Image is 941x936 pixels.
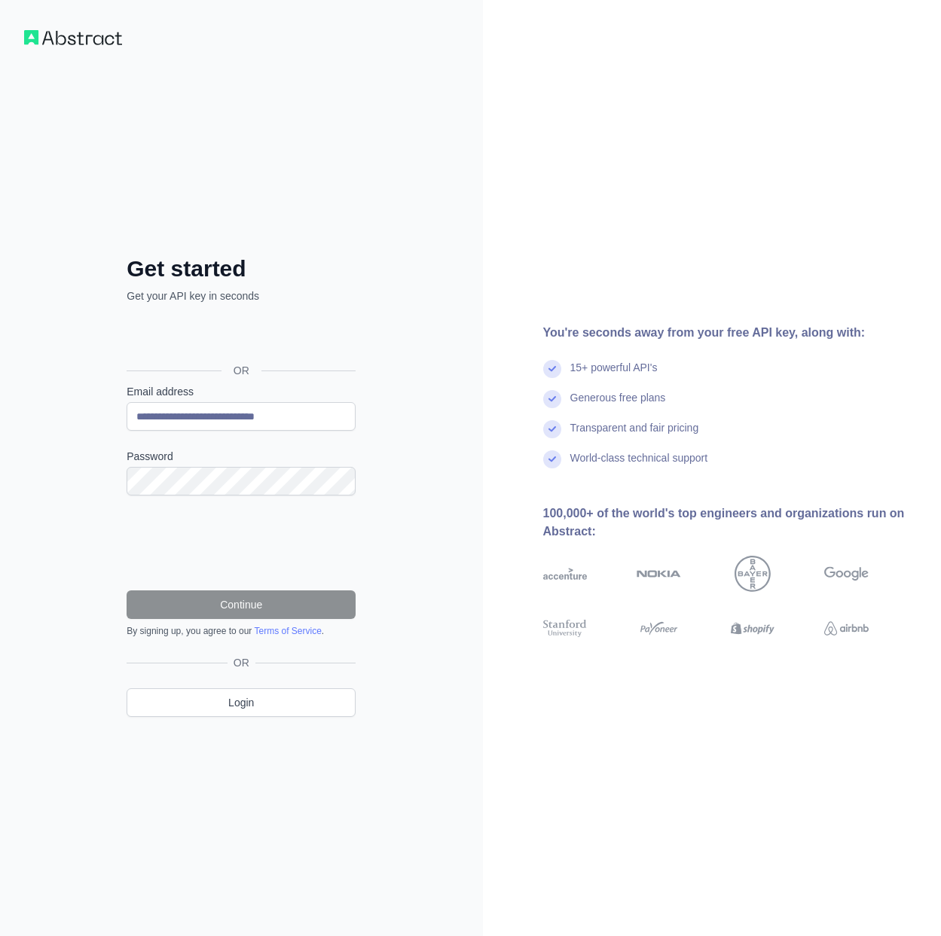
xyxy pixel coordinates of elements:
[637,556,681,592] img: nokia
[254,626,321,636] a: Terms of Service
[127,590,356,619] button: Continue
[543,420,561,438] img: check mark
[543,450,561,468] img: check mark
[543,360,561,378] img: check mark
[543,324,918,342] div: You're seconds away from your free API key, along with:
[824,617,869,639] img: airbnb
[127,449,356,464] label: Password
[731,617,775,639] img: shopify
[228,655,255,670] span: OR
[637,617,681,639] img: payoneer
[543,390,561,408] img: check mark
[824,556,869,592] img: google
[543,617,588,639] img: stanford university
[543,505,918,541] div: 100,000+ of the world's top engineers and organizations run on Abstract:
[127,625,356,637] div: By signing up, you agree to our .
[570,390,666,420] div: Generous free plans
[543,556,588,592] img: accenture
[127,288,356,303] p: Get your API key in seconds
[222,363,261,378] span: OR
[127,688,356,717] a: Login
[127,255,356,282] h2: Get started
[570,450,708,480] div: World-class technical support
[735,556,771,592] img: bayer
[24,30,122,45] img: Workflow
[119,320,360,353] iframe: Knop Inloggen met Google
[127,384,356,399] label: Email address
[570,360,658,390] div: 15+ powerful API's
[127,514,356,572] iframe: reCAPTCHA
[570,420,699,450] div: Transparent and fair pricing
